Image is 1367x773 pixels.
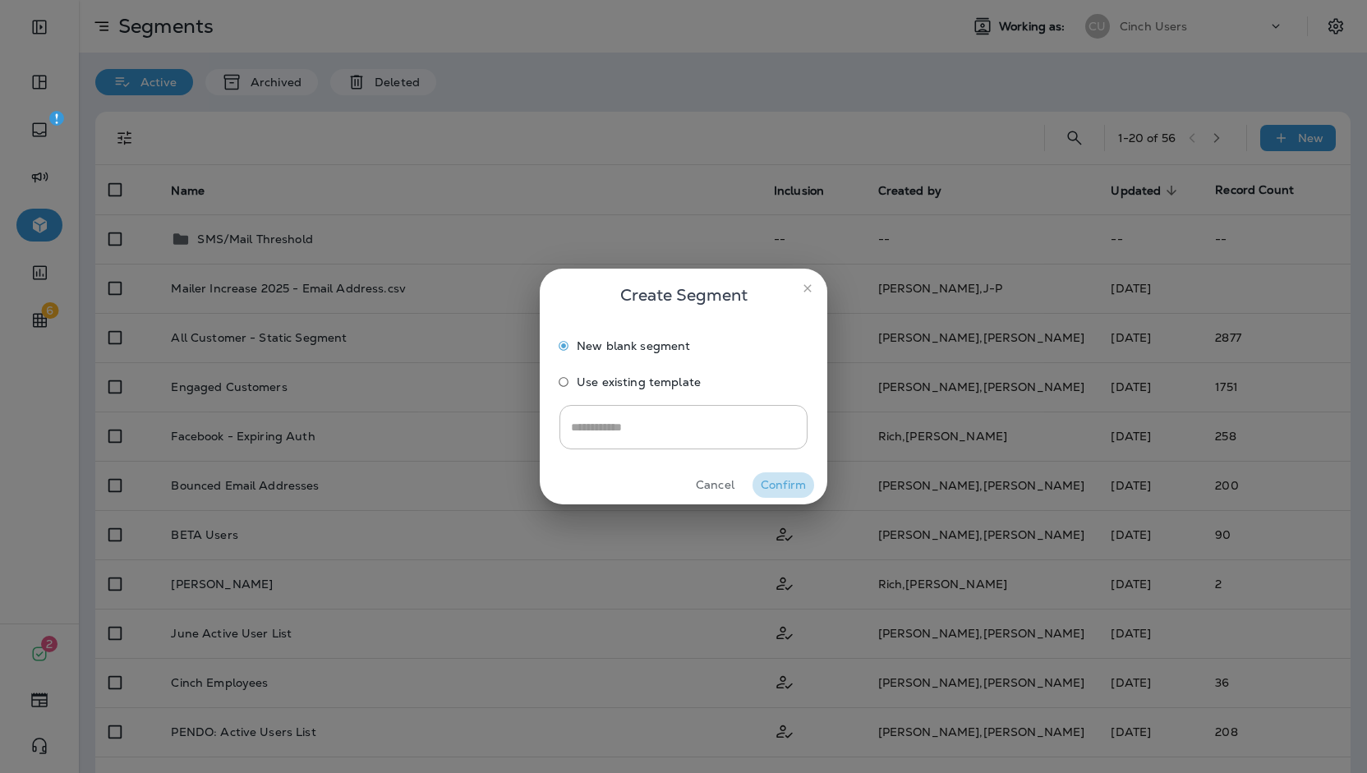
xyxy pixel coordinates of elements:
[794,275,821,301] button: close
[620,282,748,308] span: Create Segment
[753,472,814,498] button: Confirm
[577,375,701,389] span: Use existing template
[577,339,690,352] span: New blank segment
[684,472,746,498] button: Cancel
